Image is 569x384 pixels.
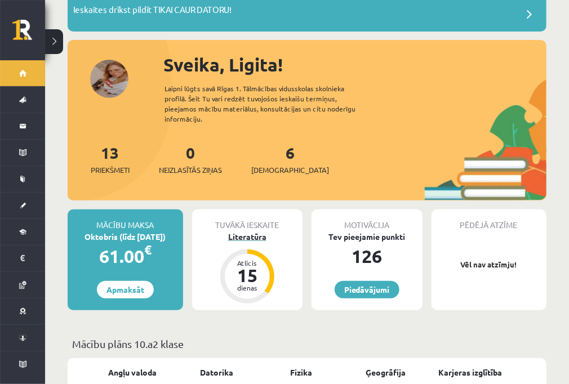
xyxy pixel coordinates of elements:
[366,367,406,378] a: Ģeogrāfija
[201,367,234,378] a: Datorika
[192,231,303,243] div: Literatūra
[91,142,130,176] a: 13Priekšmeti
[251,142,329,176] a: 6[DEMOGRAPHIC_DATA]
[192,231,303,305] a: Literatūra Atlicis 15 dienas
[335,281,399,298] a: Piedāvājumi
[159,164,222,176] span: Neizlasītās ziņas
[108,367,157,378] a: Angļu valoda
[291,367,313,378] a: Fizika
[68,243,183,270] div: 61.00
[72,336,542,351] p: Mācību plāns 10.a2 klase
[312,231,423,243] div: Tev pieejamie punkti
[91,164,130,176] span: Priekšmeti
[144,242,152,258] span: €
[12,20,45,48] a: Rīgas 1. Tālmācības vidusskola
[68,231,183,243] div: Oktobris (līdz [DATE])
[192,209,303,231] div: Tuvākā ieskaite
[312,209,423,231] div: Motivācija
[68,209,183,231] div: Mācību maksa
[97,281,154,298] a: Apmaksāt
[432,209,547,231] div: Pēdējā atzīme
[312,243,423,270] div: 126
[73,3,232,19] p: Ieskaites drīkst pildīt TIKAI CAUR DATORU!
[437,259,541,270] p: Vēl nav atzīmju!
[230,266,264,284] div: 15
[439,367,503,378] a: Karjeras izglītība
[251,164,329,176] span: [DEMOGRAPHIC_DATA]
[163,51,546,78] div: Sveika, Ligita!
[230,260,264,266] div: Atlicis
[159,142,222,176] a: 0Neizlasītās ziņas
[165,83,375,124] div: Laipni lūgts savā Rīgas 1. Tālmācības vidusskolas skolnieka profilā. Šeit Tu vari redzēt tuvojošo...
[230,284,264,291] div: dienas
